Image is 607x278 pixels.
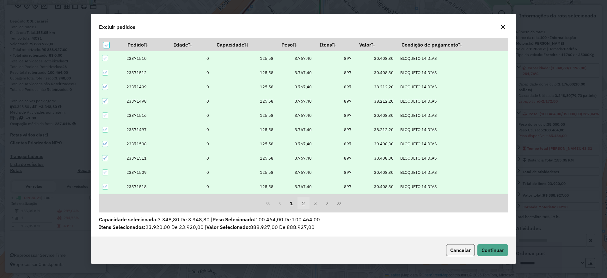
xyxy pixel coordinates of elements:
[169,123,212,137] td: 0
[315,66,355,80] td: 897
[169,51,212,66] td: 0
[206,224,250,230] span: Valor Selecionado:
[285,197,297,209] button: 1
[310,197,322,209] button: 3
[169,38,212,51] th: Idade
[397,180,508,194] td: BLOQUETO 14 DIAS
[315,108,355,123] td: 897
[212,216,255,223] span: Peso Selecionado:
[123,51,169,66] td: 23371510
[397,108,508,123] td: BLOQUETO 14 DIAS
[99,216,158,223] span: Capacidade selecionada:
[446,244,475,256] button: Cancelar
[397,137,508,151] td: BLOQUETO 14 DIAS
[277,94,315,108] td: 3.767,40
[397,51,508,66] td: BLOQUETO 14 DIAS
[355,66,397,80] td: 30.408,30
[397,151,508,165] td: BLOQUETO 14 DIAS
[212,38,277,51] th: Capacidade
[450,247,471,253] span: Cancelar
[212,80,277,94] td: 125,58
[397,80,508,94] td: BLOQUETO 14 DIAS
[277,123,315,137] td: 3.767,40
[315,137,355,151] td: 897
[123,38,169,51] th: Pedido
[123,137,169,151] td: 23371508
[212,94,277,108] td: 125,58
[315,180,355,194] td: 897
[212,165,277,180] td: 125,58
[297,197,310,209] button: 2
[355,165,397,180] td: 30.408,30
[99,223,508,231] p: 888.927,00 De 888.927,00
[481,247,504,253] span: Continuar
[355,151,397,165] td: 30.408,30
[169,180,212,194] td: 0
[169,151,212,165] td: 0
[315,80,355,94] td: 897
[277,66,315,80] td: 3.767,40
[277,137,315,151] td: 3.767,40
[397,94,508,108] td: BLOQUETO 14 DIAS
[277,108,315,123] td: 3.767,40
[99,216,508,223] p: 3.348,80 De 3.348,80 | 100.464,00 De 100.464,00
[212,51,277,66] td: 125,58
[212,66,277,80] td: 125,58
[315,165,355,180] td: 897
[315,123,355,137] td: 897
[355,80,397,94] td: 38.212,20
[355,108,397,123] td: 30.408,30
[123,123,169,137] td: 23371497
[99,224,145,230] span: Itens Selecionados:
[123,151,169,165] td: 23371511
[123,80,169,94] td: 23371499
[397,38,508,51] th: Condição de pagamento
[212,151,277,165] td: 125,58
[212,123,277,137] td: 125,58
[277,38,315,51] th: Peso
[169,80,212,94] td: 0
[169,165,212,180] td: 0
[169,94,212,108] td: 0
[315,151,355,165] td: 897
[212,108,277,123] td: 125,58
[123,165,169,180] td: 23371509
[277,51,315,66] td: 3.767,40
[123,66,169,80] td: 23371512
[212,137,277,151] td: 125,58
[355,180,397,194] td: 30.408,30
[315,51,355,66] td: 897
[355,51,397,66] td: 30.408,30
[277,151,315,165] td: 3.767,40
[333,197,345,209] button: Last Page
[99,224,206,230] span: 23.920,00 De 23.920,00 |
[277,165,315,180] td: 3.767,40
[355,137,397,151] td: 30.408,30
[355,94,397,108] td: 38.212,20
[315,38,355,51] th: Itens
[123,108,169,123] td: 23371516
[169,137,212,151] td: 0
[477,244,508,256] button: Continuar
[355,38,397,51] th: Valor
[169,108,212,123] td: 0
[277,80,315,94] td: 3.767,40
[99,23,135,31] span: Excluir pedidos
[355,123,397,137] td: 38.212,20
[397,66,508,80] td: BLOQUETO 14 DIAS
[397,123,508,137] td: BLOQUETO 14 DIAS
[397,165,508,180] td: BLOQUETO 14 DIAS
[212,180,277,194] td: 125,58
[277,180,315,194] td: 3.767,40
[315,94,355,108] td: 897
[169,66,212,80] td: 0
[123,94,169,108] td: 23371498
[123,180,169,194] td: 23371518
[322,197,334,209] button: Next Page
